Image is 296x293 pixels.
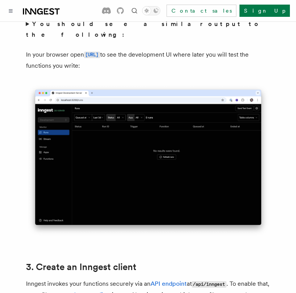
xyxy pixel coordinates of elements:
[192,281,226,288] code: /api/inngest
[6,6,15,15] button: Toggle navigation
[26,20,261,38] strong: You should see a similar output to the following:
[167,5,236,17] a: Contact sales
[26,262,136,272] a: 3. Create an Inngest client
[130,6,139,15] button: Find something...
[26,49,270,71] p: In your browser open to see the development UI where later you will test the functions you write:
[84,52,100,58] code: [URL]
[26,19,270,40] summary: You should see a similar output to the following:
[26,83,270,237] img: Inngest Dev Server's 'Runs' tab with no data
[150,280,187,287] a: API endpoint
[239,5,290,17] a: Sign Up
[84,51,100,58] a: [URL]
[142,6,160,15] button: Toggle dark mode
